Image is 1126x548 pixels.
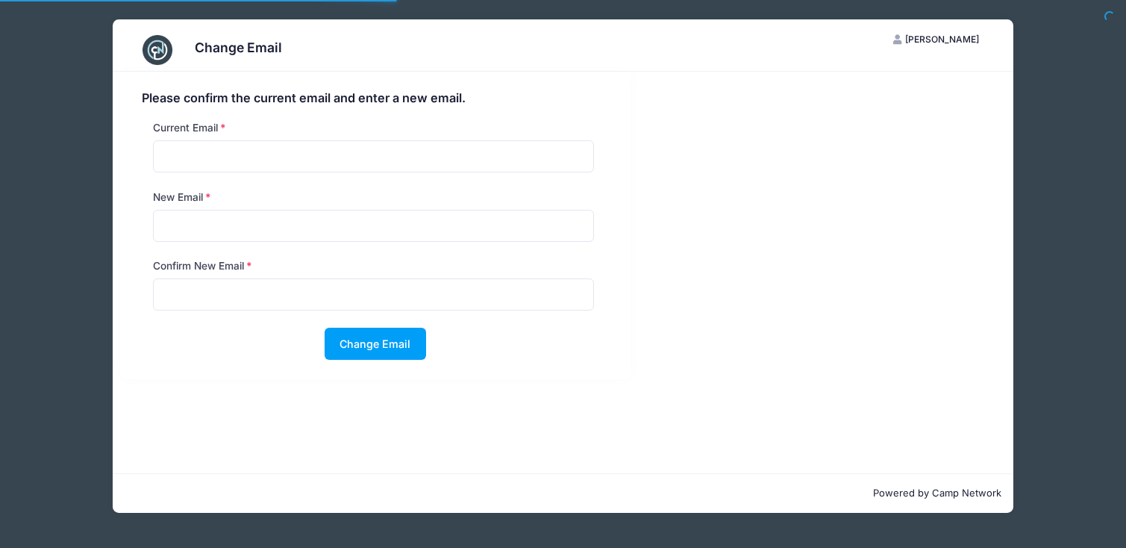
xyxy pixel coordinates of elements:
label: Current Email [153,120,226,135]
span: [PERSON_NAME] [905,34,979,45]
img: CampNetwork [143,35,172,65]
h4: Please confirm the current email and enter a new email. [142,91,609,106]
label: New Email [153,190,211,205]
label: Confirm New Email [153,258,252,273]
h3: Change Email [195,40,282,55]
button: [PERSON_NAME] [880,27,992,52]
p: Powered by Camp Network [125,486,1001,501]
button: Change Email [325,328,426,360]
